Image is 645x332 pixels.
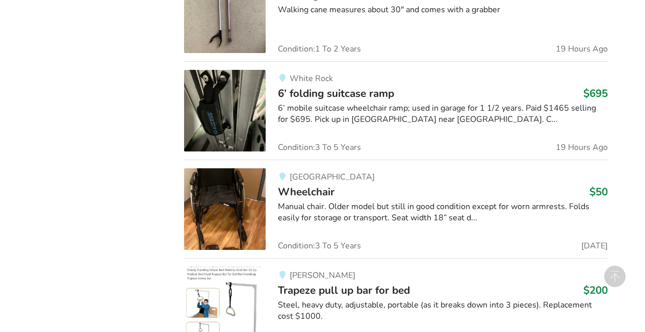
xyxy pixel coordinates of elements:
[583,284,608,297] h3: $200
[290,171,375,183] span: [GEOGRAPHIC_DATA]
[278,283,410,297] span: Trapeze pull up bar for bed
[184,160,608,258] a: mobility-wheelchair [GEOGRAPHIC_DATA]Wheelchair$50Manual chair. Older model but still in good con...
[184,70,266,151] img: mobility-6’ folding suitcase ramp
[278,143,361,151] span: Condition: 3 To 5 Years
[278,201,608,224] div: Manual chair. Older model but still in good condition except for worn armrests. Folds easily for ...
[278,4,608,16] div: Walking cane measures about 30" and comes with a grabber
[581,242,608,250] span: [DATE]
[290,270,355,281] span: [PERSON_NAME]
[278,299,608,323] div: Steel, heavy duty, adjustable, portable (as it breaks down into 3 pieces). Replacement cost $1000.
[556,45,608,53] span: 19 Hours Ago
[290,73,333,84] span: White Rock
[589,185,608,198] h3: $50
[583,87,608,100] h3: $695
[278,185,334,199] span: Wheelchair
[278,86,394,100] span: 6’ folding suitcase ramp
[556,143,608,151] span: 19 Hours Ago
[278,242,361,250] span: Condition: 3 To 5 Years
[278,45,361,53] span: Condition: 1 To 2 Years
[184,61,608,160] a: mobility-6’ folding suitcase rampWhite Rock6’ folding suitcase ramp$6956’ mobile suitcase wheelch...
[278,103,608,126] div: 6’ mobile suitcase wheelchair ramp; used in garage for 1 1/2 years. Paid $1465 selling for $695. ...
[184,168,266,250] img: mobility-wheelchair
